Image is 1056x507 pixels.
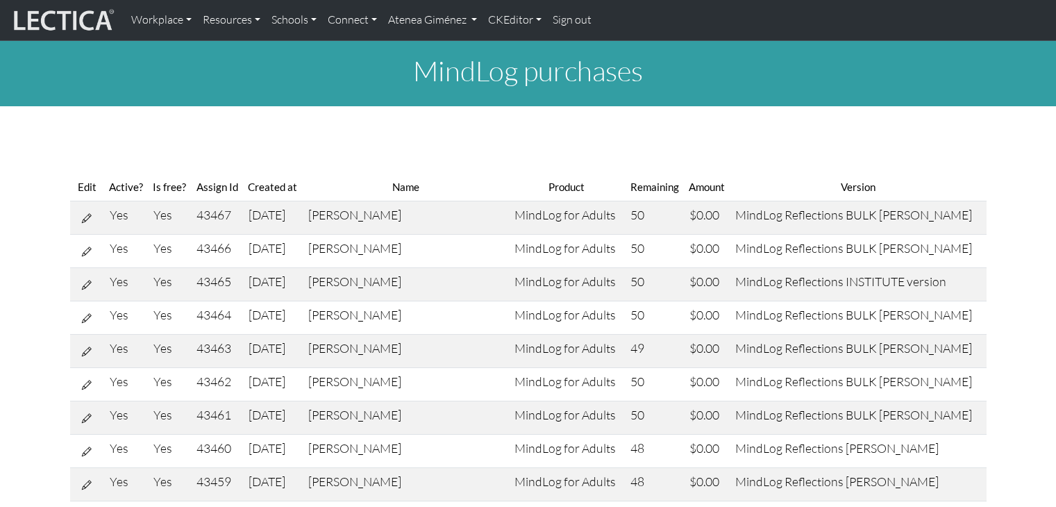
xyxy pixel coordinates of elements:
[303,335,509,368] td: [PERSON_NAME]
[735,474,980,490] div: MindLog Reflections [PERSON_NAME]
[509,268,626,301] td: MindLog for Adults
[303,301,509,335] td: [PERSON_NAME]
[153,207,185,223] div: Yes
[689,207,719,222] span: $0.00
[191,468,242,501] td: 43459
[303,468,509,501] td: [PERSON_NAME]
[509,468,626,501] td: MindLog for Adults
[689,407,719,422] span: $0.00
[153,340,185,356] div: Yes
[110,440,142,456] div: Yes
[126,6,197,35] a: Workplace
[191,368,242,401] td: 43462
[303,173,509,201] th: Name
[625,173,684,201] th: Remaining
[191,268,242,301] td: 43465
[243,368,303,401] td: [DATE]
[153,240,185,256] div: Yes
[303,368,509,401] td: [PERSON_NAME]
[191,201,242,235] td: 43467
[322,6,383,35] a: Connect
[547,6,597,35] a: Sign out
[110,307,142,323] div: Yes
[153,374,185,390] div: Yes
[191,235,242,268] td: 43466
[509,335,626,368] td: MindLog for Adults
[153,440,185,456] div: Yes
[509,235,626,268] td: MindLog for Adults
[630,440,644,456] span: 48
[735,307,980,323] div: MindLog Reflections BULK [PERSON_NAME]
[243,335,303,368] td: [DATE]
[70,173,105,201] th: Edit
[10,7,115,33] img: lecticalive
[689,307,719,322] span: $0.00
[243,435,303,468] td: [DATE]
[243,201,303,235] td: [DATE]
[735,440,980,456] div: MindLog Reflections [PERSON_NAME]
[735,274,980,290] div: MindLog Reflections INSTITUTE version
[243,468,303,501] td: [DATE]
[148,173,191,201] th: Is free?
[153,274,185,290] div: Yes
[630,374,644,389] span: 50
[689,474,719,489] span: $0.00
[243,173,303,201] th: Created at
[689,340,719,356] span: $0.00
[243,401,303,435] td: [DATE]
[303,268,509,301] td: [PERSON_NAME]
[153,407,185,423] div: Yes
[191,435,242,468] td: 43460
[110,240,142,256] div: Yes
[689,374,719,389] span: $0.00
[110,407,142,423] div: Yes
[110,474,142,490] div: Yes
[684,173,730,201] th: Amount
[303,435,509,468] td: [PERSON_NAME]
[191,173,242,201] th: Assign Id
[630,207,644,222] span: 50
[266,6,322,35] a: Schools
[735,374,980,390] div: MindLog Reflections BULK [PERSON_NAME]
[110,274,142,290] div: Yes
[630,340,644,356] span: 49
[383,6,483,35] a: Atenea Giménez
[509,173,626,201] th: Product
[689,274,719,289] span: $0.00
[243,235,303,268] td: [DATE]
[153,474,185,490] div: Yes
[630,274,644,289] span: 50
[730,173,986,201] th: Version
[191,301,242,335] td: 43464
[191,401,242,435] td: 43461
[153,307,185,323] div: Yes
[689,440,719,456] span: $0.00
[191,335,242,368] td: 43463
[630,240,644,256] span: 50
[509,435,626,468] td: MindLog for Adults
[509,401,626,435] td: MindLog for Adults
[110,340,142,356] div: Yes
[303,401,509,435] td: [PERSON_NAME]
[630,307,644,322] span: 50
[110,207,142,223] div: Yes
[689,240,719,256] span: $0.00
[735,240,980,256] div: MindLog Reflections BULK [PERSON_NAME]
[735,207,980,223] div: MindLog Reflections BULK [PERSON_NAME]
[509,368,626,401] td: MindLog for Adults
[509,201,626,235] td: MindLog for Adults
[509,301,626,335] td: MindLog for Adults
[110,374,142,390] div: Yes
[197,6,266,35] a: Resources
[243,301,303,335] td: [DATE]
[630,474,644,489] span: 48
[303,201,509,235] td: [PERSON_NAME]
[303,235,509,268] td: [PERSON_NAME]
[735,407,980,423] div: MindLog Reflections BULK [PERSON_NAME]
[243,268,303,301] td: [DATE]
[630,407,644,422] span: 50
[735,340,980,356] div: MindLog Reflections BULK [PERSON_NAME]
[104,173,148,201] th: Active?
[483,6,547,35] a: CKEditor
